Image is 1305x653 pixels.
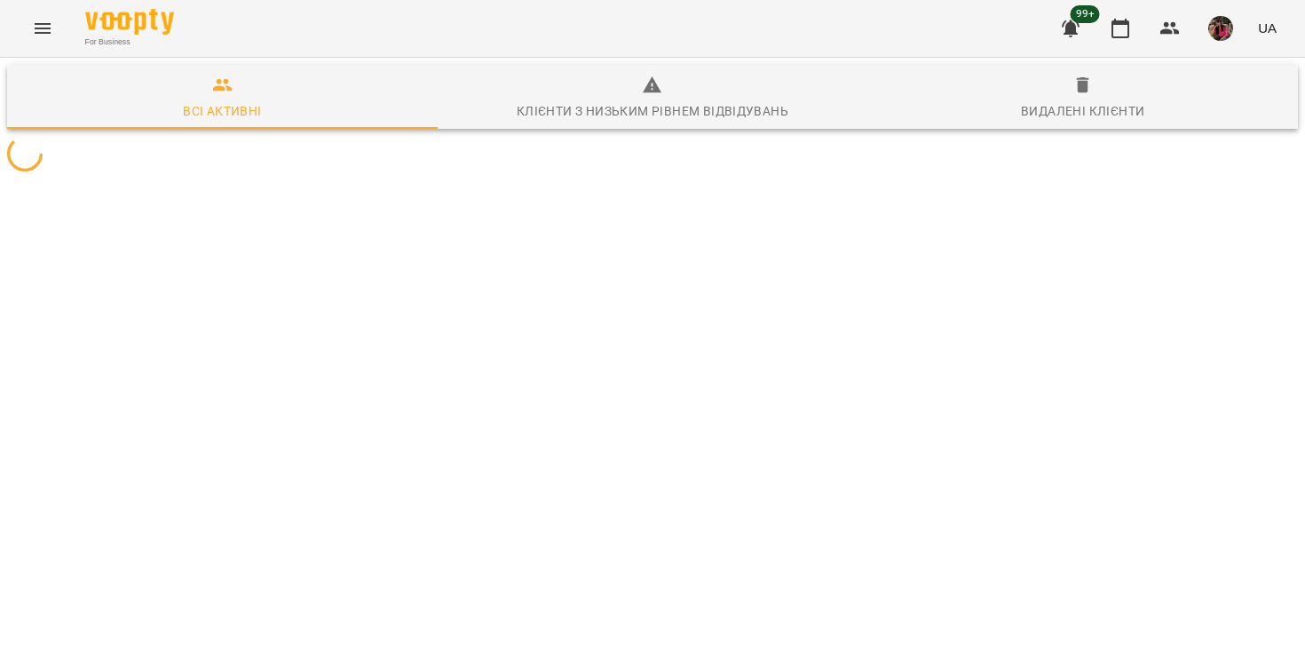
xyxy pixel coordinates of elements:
[183,100,261,122] div: Всі активні
[1251,12,1284,44] button: UA
[517,100,788,122] div: Клієнти з низьким рівнем відвідувань
[1071,5,1100,23] span: 99+
[85,9,174,35] img: Voopty Logo
[1258,19,1277,37] span: UA
[21,7,64,50] button: Menu
[1021,100,1144,122] div: Видалені клієнти
[1208,16,1233,41] img: 7105fa523d679504fad829f6fcf794f1.JPG
[85,36,174,48] span: For Business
